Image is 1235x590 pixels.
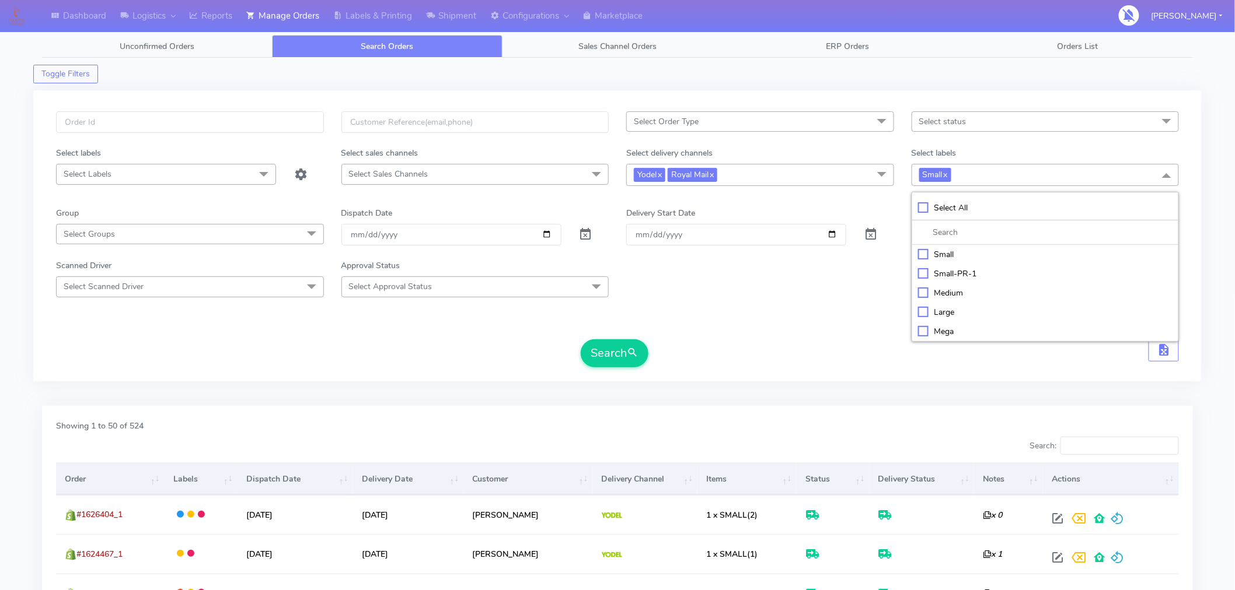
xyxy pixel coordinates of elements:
div: Small-PR-1 [918,268,1173,280]
div: Medium [918,287,1173,299]
span: Select Scanned Driver [64,281,144,292]
td: [DATE] [238,534,353,573]
th: Order: activate to sort column ascending [56,463,165,494]
label: Select sales channels [341,147,418,159]
span: Select Sales Channels [349,168,428,180]
button: Search [581,339,648,367]
th: Delivery Date: activate to sort column ascending [353,463,464,494]
span: #1626404_1 [76,509,123,520]
span: Royal Mail [668,168,717,181]
i: x 0 [983,510,1002,521]
label: Dispatch Date [341,207,393,219]
span: Select Groups [64,229,115,240]
span: ERP Orders [826,41,869,52]
th: Actions: activate to sort column ascending [1043,463,1179,494]
label: Showing 1 to 50 of 524 [56,420,144,432]
th: Status: activate to sort column ascending [797,463,870,494]
td: [DATE] [238,495,353,534]
input: Search: [1060,437,1179,455]
span: Unconfirmed Orders [120,41,194,52]
label: Group [56,207,79,219]
span: 1 x SMALL [706,549,747,560]
input: multiselect-search [918,226,1173,238]
span: Select status [919,116,967,127]
i: x 1 [983,549,1002,560]
img: Yodel [602,552,622,558]
span: Select Approval Status [349,281,432,292]
a: x [943,168,948,180]
span: #1624467_1 [76,549,123,560]
td: [DATE] [353,495,464,534]
span: Yodel [634,168,665,181]
button: Toggle Filters [33,65,98,83]
span: Sales Channel Orders [578,41,657,52]
th: Labels: activate to sort column ascending [165,463,238,494]
div: Large [918,306,1173,318]
a: x [709,168,714,180]
label: Select labels [912,147,957,159]
th: Delivery Status: activate to sort column ascending [870,463,975,494]
label: Delivery Start Date [626,207,695,219]
span: Search Orders [361,41,414,52]
div: Mega [918,325,1173,338]
label: Approval Status [341,259,400,272]
span: Small [919,168,951,181]
span: 1 x SMALL [706,510,747,521]
button: [PERSON_NAME] [1143,4,1231,28]
span: (1) [706,549,758,560]
span: Select Labels [64,168,111,180]
input: Customer Reference(email,phone) [341,111,609,133]
th: Dispatch Date: activate to sort column ascending [238,463,353,494]
ul: Tabs [42,35,1193,58]
label: Select delivery channels [626,147,713,159]
th: Items: activate to sort column ascending [697,463,797,494]
label: Scanned Driver [56,259,111,272]
img: Yodel [602,512,622,518]
td: [DATE] [353,534,464,573]
span: (2) [706,510,758,521]
th: Notes: activate to sort column ascending [974,463,1043,494]
td: [PERSON_NAME] [463,495,592,534]
th: Customer: activate to sort column ascending [463,463,592,494]
label: Select labels [56,147,101,159]
th: Delivery Channel: activate to sort column ascending [593,463,698,494]
input: Order Id [56,111,324,133]
img: shopify.png [65,510,76,521]
span: Orders List [1058,41,1098,52]
a: x [657,168,662,180]
label: Search: [1030,437,1179,455]
td: [PERSON_NAME] [463,534,592,573]
div: Small [918,248,1173,261]
span: Select Order Type [634,116,699,127]
div: Select All [918,202,1173,214]
img: shopify.png [65,549,76,560]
